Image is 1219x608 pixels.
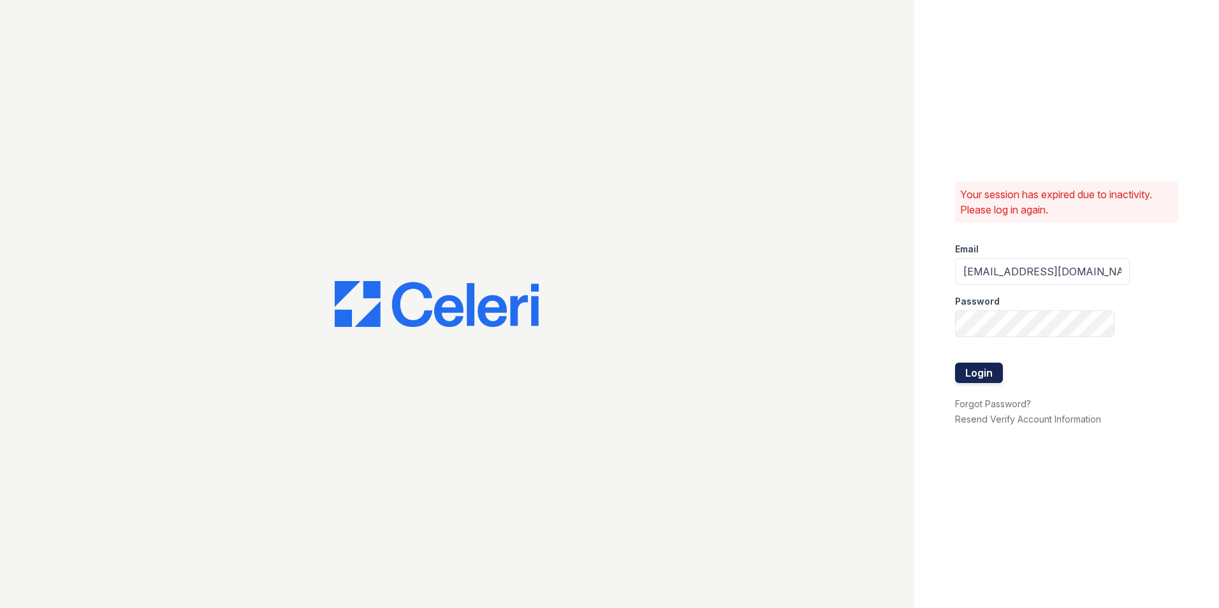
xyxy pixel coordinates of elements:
[955,243,979,256] label: Email
[955,414,1101,424] a: Resend Verify Account Information
[955,295,1000,308] label: Password
[335,281,539,327] img: CE_Logo_Blue-a8612792a0a2168367f1c8372b55b34899dd931a85d93a1a3d3e32e68fde9ad4.png
[955,363,1003,383] button: Login
[960,187,1173,217] p: Your session has expired due to inactivity. Please log in again.
[955,398,1031,409] a: Forgot Password?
